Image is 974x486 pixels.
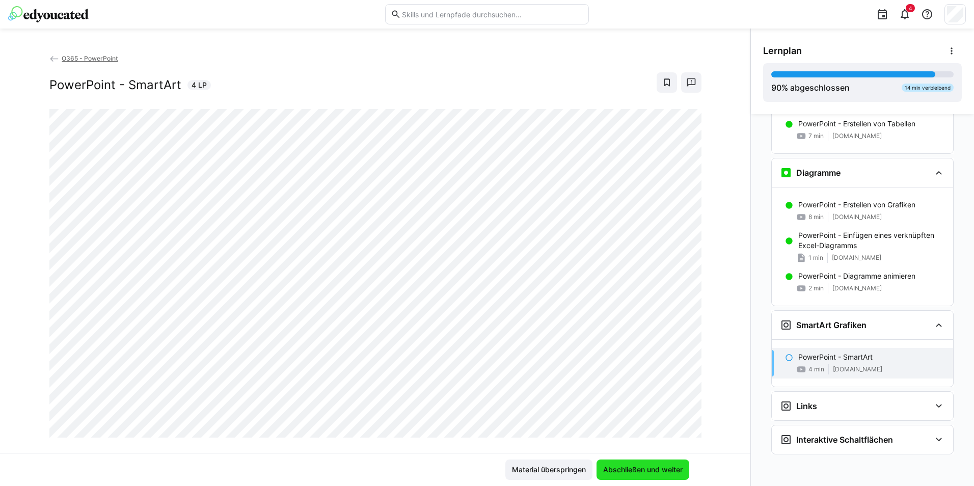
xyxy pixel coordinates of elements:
[602,465,684,475] span: Abschließen und weiter
[401,10,583,19] input: Skills und Lernpfade durchsuchen…
[796,435,893,445] h3: Interaktive Schaltflächen
[798,119,915,129] p: PowerPoint - Erstellen von Tabellen
[510,465,587,475] span: Material überspringen
[808,213,824,221] span: 8 min
[505,460,592,480] button: Material überspringen
[808,365,824,373] span: 4 min
[798,352,873,362] p: PowerPoint - SmartArt
[833,365,882,373] span: [DOMAIN_NAME]
[808,284,824,292] span: 2 min
[798,230,945,251] p: PowerPoint - Einfügen eines verknüpften Excel-Diagramms
[902,84,954,92] div: 14 min verbleibend
[763,45,802,57] span: Lernplan
[49,55,118,62] a: O365 - PowerPoint
[771,82,850,94] div: % abgeschlossen
[909,5,912,11] span: 4
[771,83,781,93] span: 90
[798,271,915,281] p: PowerPoint - Diagramme animieren
[49,77,181,93] h2: PowerPoint - SmartArt
[62,55,118,62] span: O365 - PowerPoint
[796,168,841,178] h3: Diagramme
[796,401,817,411] h3: Links
[597,460,689,480] button: Abschließen und weiter
[808,254,823,262] span: 1 min
[832,284,882,292] span: [DOMAIN_NAME]
[796,320,867,330] h3: SmartArt Grafiken
[832,213,882,221] span: [DOMAIN_NAME]
[192,80,207,90] span: 4 LP
[832,132,882,140] span: [DOMAIN_NAME]
[832,254,881,262] span: [DOMAIN_NAME]
[808,132,824,140] span: 7 min
[798,200,915,210] p: PowerPoint - Erstellen von Grafiken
